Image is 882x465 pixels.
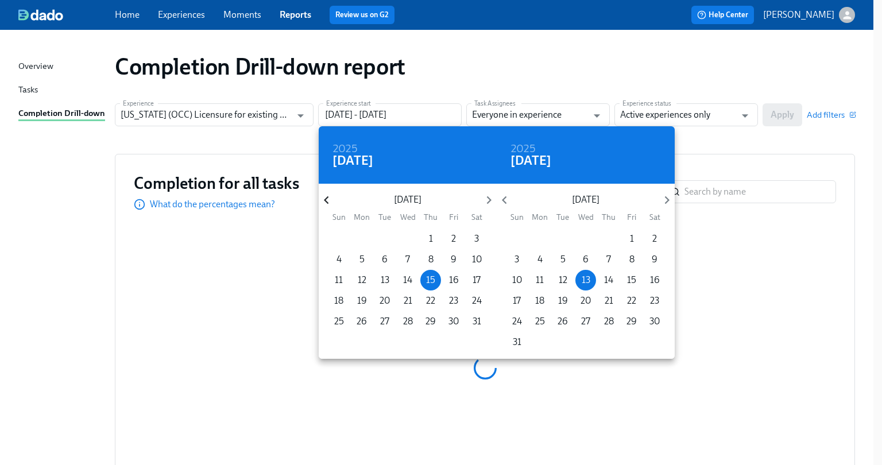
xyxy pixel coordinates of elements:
button: 4 [529,249,550,270]
p: 13 [582,274,590,286]
p: 10 [512,274,522,286]
button: 17 [506,290,527,311]
button: 28 [397,311,418,332]
p: 21 [404,294,412,307]
p: 6 [583,253,589,266]
button: 7 [397,249,418,270]
p: 16 [449,274,459,286]
button: 20 [575,290,596,311]
button: 17 [466,270,487,290]
button: 8 [621,249,642,270]
button: 11 [529,270,550,290]
p: 15 [627,274,636,286]
button: 30 [644,311,665,332]
button: 31 [466,311,487,332]
button: 5 [552,249,573,270]
p: 25 [535,315,545,328]
p: 18 [334,294,343,307]
p: 3 [474,232,479,245]
p: 30 [649,315,660,328]
p: 24 [472,294,482,307]
button: 14 [598,270,619,290]
button: 2 [443,228,464,249]
button: 22 [621,290,642,311]
span: Wed [575,212,596,223]
p: 14 [604,274,613,286]
button: 30 [443,311,464,332]
p: 29 [626,315,637,328]
p: 9 [652,253,657,266]
p: 12 [358,274,366,286]
span: Mon [529,212,550,223]
p: 27 [380,315,389,328]
button: 24 [506,311,527,332]
button: 16 [644,270,665,290]
button: 27 [374,311,395,332]
button: [DATE] [332,155,373,166]
button: 23 [644,290,665,311]
button: [DATE] [510,155,551,166]
button: 19 [351,290,372,311]
button: 10 [506,270,527,290]
p: 28 [604,315,614,328]
button: 19 [552,290,573,311]
p: 26 [357,315,367,328]
p: 22 [627,294,636,307]
button: 15 [621,270,642,290]
button: 12 [351,270,372,290]
span: Wed [397,212,418,223]
p: 5 [359,253,365,266]
button: 26 [552,311,573,332]
span: Tue [374,212,395,223]
button: 18 [529,290,550,311]
p: 31 [473,315,481,328]
button: 20 [374,290,395,311]
span: Fri [621,212,642,223]
p: 4 [336,253,342,266]
button: 13 [575,270,596,290]
button: 21 [598,290,619,311]
button: 6 [374,249,395,270]
p: 6 [382,253,388,266]
p: 19 [558,294,568,307]
p: 10 [472,253,482,266]
h4: [DATE] [510,152,551,169]
p: 29 [425,315,436,328]
p: 3 [514,253,519,266]
button: 28 [598,311,619,332]
button: 29 [420,311,441,332]
p: 1 [429,232,433,245]
p: [DATE] [512,193,659,206]
p: 8 [428,253,434,266]
button: 23 [443,290,464,311]
p: 24 [512,315,522,328]
p: 8 [629,253,635,266]
p: 13 [381,274,389,286]
p: 5 [560,253,566,266]
span: Mon [351,212,372,223]
button: 13 [374,270,395,290]
button: 6 [575,249,596,270]
p: 28 [403,315,413,328]
p: 26 [558,315,568,328]
p: 2 [451,232,456,245]
button: 2025 [510,144,536,155]
p: 16 [650,274,660,286]
p: 22 [426,294,435,307]
p: 18 [535,294,544,307]
p: 12 [559,274,567,286]
button: 2 [644,228,665,249]
p: 7 [405,253,410,266]
button: 14 [397,270,418,290]
button: 9 [644,249,665,270]
button: 3 [506,249,527,270]
button: 1 [621,228,642,249]
button: 4 [328,249,349,270]
button: 18 [328,290,349,311]
button: 26 [351,311,372,332]
p: 21 [605,294,613,307]
button: 8 [420,249,441,270]
button: 21 [397,290,418,311]
p: [DATE] [334,193,481,206]
p: 31 [513,336,521,348]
